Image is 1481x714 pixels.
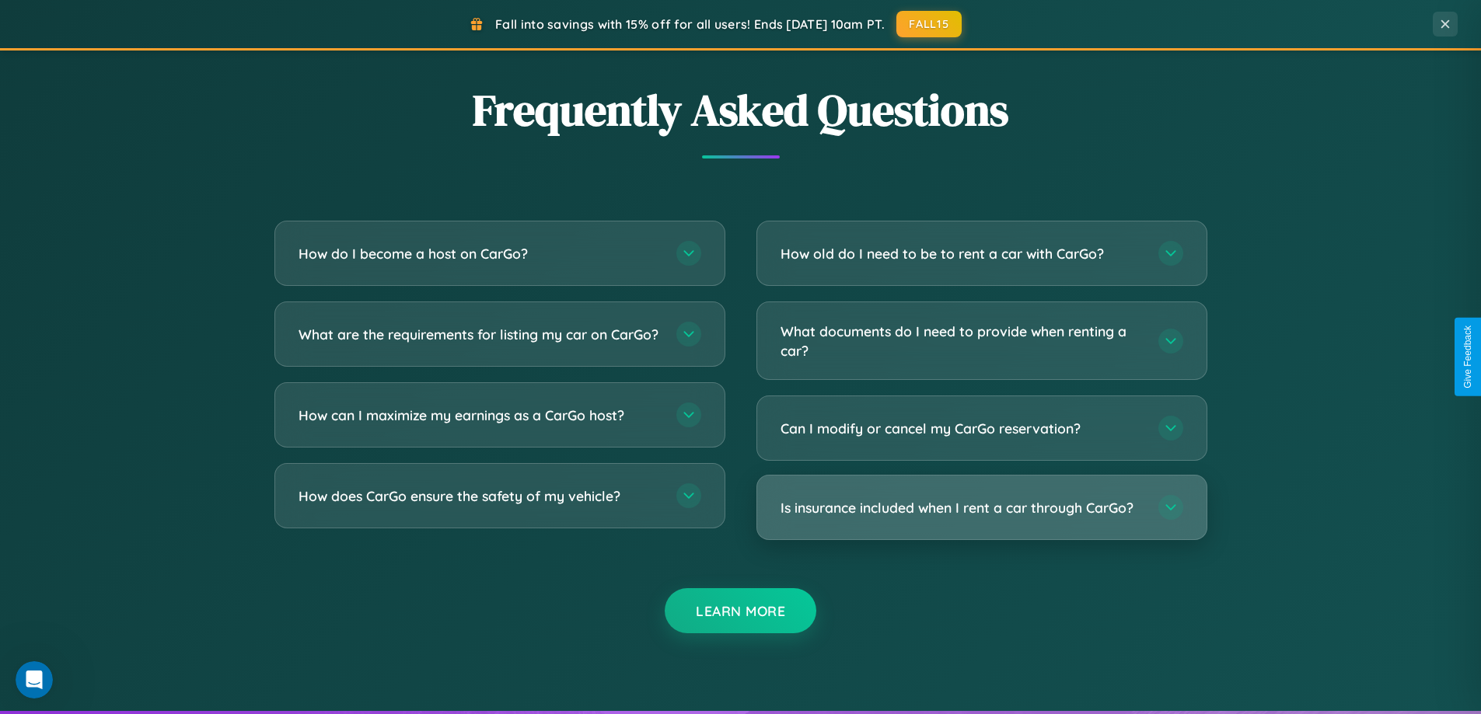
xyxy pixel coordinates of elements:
[781,419,1143,438] h3: Can I modify or cancel my CarGo reservation?
[781,244,1143,263] h3: How old do I need to be to rent a car with CarGo?
[1462,326,1473,388] div: Give Feedback
[299,325,661,344] h3: What are the requirements for listing my car on CarGo?
[299,406,661,425] h3: How can I maximize my earnings as a CarGo host?
[299,486,661,506] h3: How does CarGo ensure the safety of my vehicle?
[299,244,661,263] h3: How do I become a host on CarGo?
[274,80,1207,140] h2: Frequently Asked Questions
[896,11,962,37] button: FALL15
[16,661,53,698] iframe: Intercom live chat
[781,322,1143,360] h3: What documents do I need to provide when renting a car?
[781,498,1143,517] h3: Is insurance included when I rent a car through CarGo?
[495,16,885,32] span: Fall into savings with 15% off for all users! Ends [DATE] 10am PT.
[665,588,816,633] button: Learn More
